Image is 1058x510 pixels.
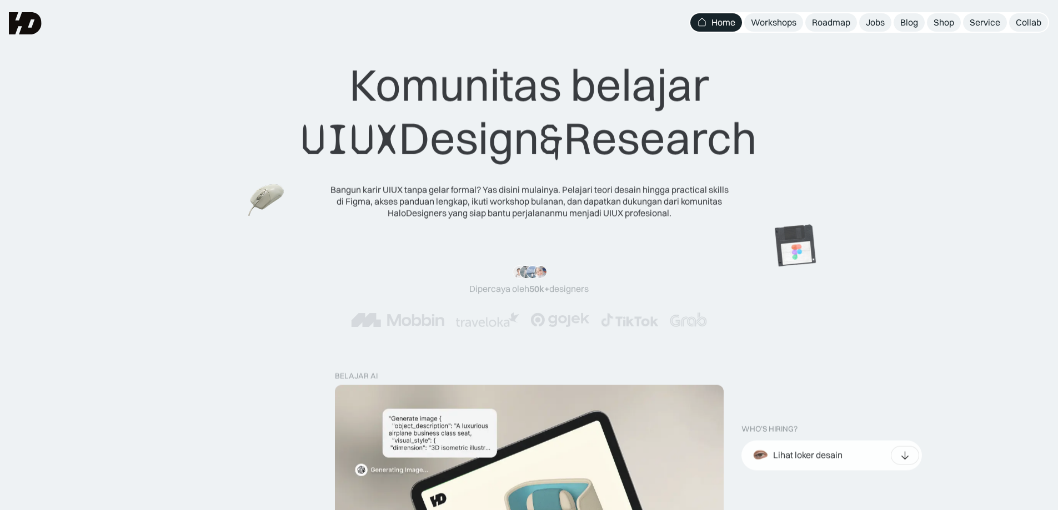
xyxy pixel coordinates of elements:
a: Service [963,13,1007,32]
div: Blog [900,17,918,28]
div: Lihat loker desain [773,450,843,461]
div: Home [711,17,735,28]
div: Service [970,17,1000,28]
span: UIUX [301,113,399,166]
div: Komunitas belajar Design Research [301,58,757,166]
span: 50k+ [529,283,549,294]
a: Shop [927,13,961,32]
div: Jobs [866,17,885,28]
div: Collab [1016,17,1041,28]
a: Home [690,13,742,32]
a: Roadmap [805,13,857,32]
div: Workshops [751,17,796,28]
a: Blog [894,13,925,32]
div: WHO’S HIRING? [741,425,798,434]
div: Shop [934,17,954,28]
div: Bangun karir UIUX tanpa gelar formal? Yas disini mulainya. Pelajari teori desain hingga practical... [329,184,729,219]
div: Roadmap [812,17,850,28]
a: Collab [1009,13,1048,32]
div: belajar ai [335,371,378,381]
a: Workshops [744,13,803,32]
a: Jobs [859,13,891,32]
span: & [539,113,564,166]
div: Dipercaya oleh designers [469,283,589,295]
